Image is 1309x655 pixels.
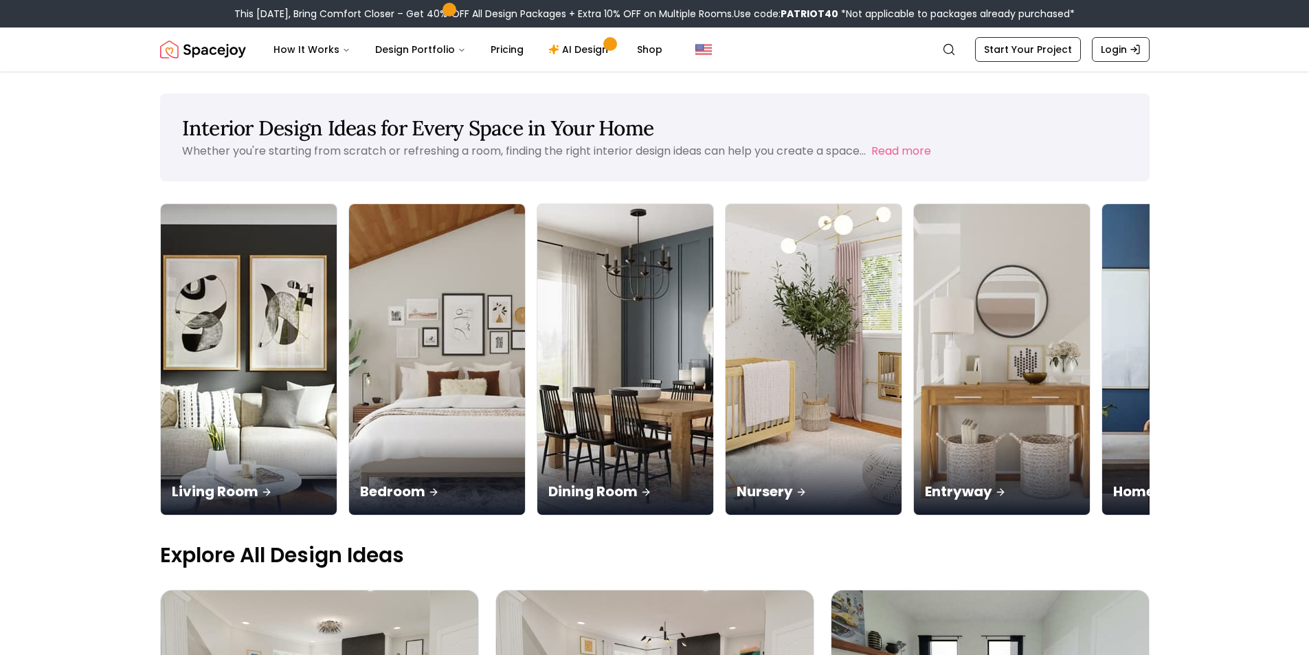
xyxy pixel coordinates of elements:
p: Explore All Design Ideas [160,543,1150,568]
button: Read more [871,143,931,159]
span: Use code: [734,7,838,21]
p: Dining Room [548,482,702,501]
nav: Main [262,36,673,63]
p: Entryway [925,482,1079,501]
a: AI Design [537,36,623,63]
button: Design Portfolio [364,36,477,63]
p: Nursery [737,482,891,501]
img: Home Office [1102,204,1278,515]
img: Entryway [914,204,1090,515]
img: Bedroom [349,204,525,515]
p: Home Office [1113,482,1267,501]
a: Spacejoy [160,36,246,63]
img: United States [695,41,712,58]
a: BedroomBedroom [348,203,526,515]
a: Shop [626,36,673,63]
button: How It Works [262,36,361,63]
a: Start Your Project [975,37,1081,62]
span: *Not applicable to packages already purchased* [838,7,1075,21]
p: Bedroom [360,482,514,501]
nav: Global [160,27,1150,71]
a: Pricing [480,36,535,63]
div: This [DATE], Bring Comfort Closer – Get 40% OFF All Design Packages + Extra 10% OFF on Multiple R... [234,7,1075,21]
a: NurseryNursery [725,203,902,515]
img: Dining Room [537,204,713,515]
a: EntrywayEntryway [913,203,1090,515]
a: Login [1092,37,1150,62]
img: Living Room [161,204,337,515]
a: Dining RoomDining Room [537,203,714,515]
img: Spacejoy Logo [160,36,246,63]
h1: Interior Design Ideas for Every Space in Your Home [182,115,1128,140]
a: Living RoomLiving Room [160,203,337,515]
b: PATRIOT40 [781,7,838,21]
a: Home OfficeHome Office [1101,203,1279,515]
p: Whether you're starting from scratch or refreshing a room, finding the right interior design idea... [182,143,866,159]
img: Nursery [726,204,902,515]
p: Living Room [172,482,326,501]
